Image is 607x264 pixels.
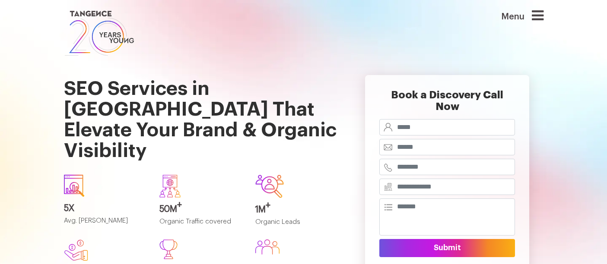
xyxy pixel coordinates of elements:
[64,58,338,168] h1: SEO Services in [GEOGRAPHIC_DATA] That Elevate Your Brand & Organic Visibility
[159,218,242,233] p: Organic Traffic covered
[255,205,338,214] h3: 1M
[64,9,135,58] img: logo SVG
[177,201,182,209] sup: +
[379,89,515,119] h2: Book a Discovery Call Now
[266,201,270,210] sup: +
[64,204,147,213] h3: 5X
[255,219,338,233] p: Organic Leads
[379,239,515,257] button: Submit
[159,239,178,259] img: Path%20473.svg
[64,239,88,261] img: new.svg
[255,175,284,198] img: Group-642.svg
[64,217,147,232] p: Avg. [PERSON_NAME]
[64,175,85,197] img: icon1.svg
[159,175,181,197] img: Group-640.svg
[159,204,242,214] h3: 50M
[255,239,280,255] img: Group%20586.svg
